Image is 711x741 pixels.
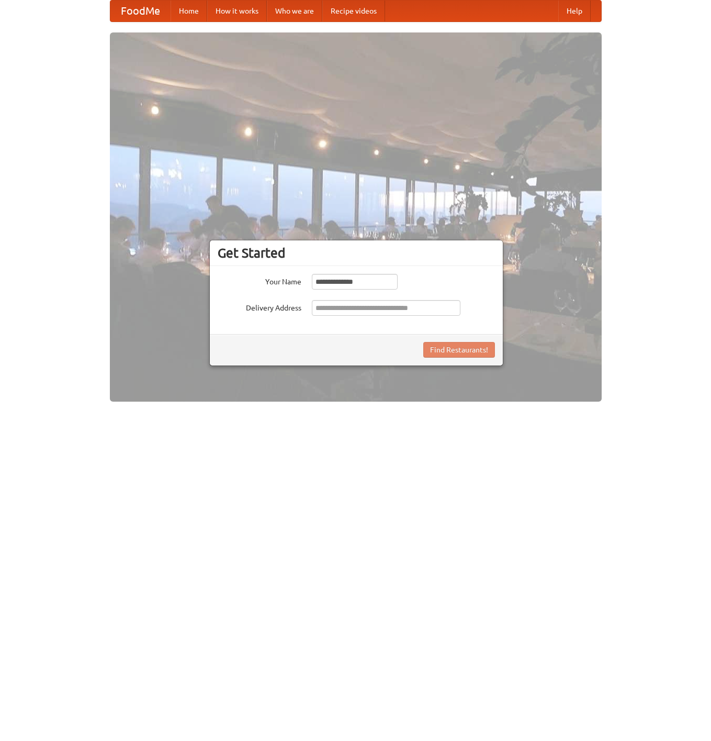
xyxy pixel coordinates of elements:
[110,1,171,21] a: FoodMe
[218,245,495,261] h3: Get Started
[171,1,207,21] a: Home
[207,1,267,21] a: How it works
[322,1,385,21] a: Recipe videos
[558,1,591,21] a: Help
[267,1,322,21] a: Who we are
[218,300,301,313] label: Delivery Address
[218,274,301,287] label: Your Name
[423,342,495,358] button: Find Restaurants!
